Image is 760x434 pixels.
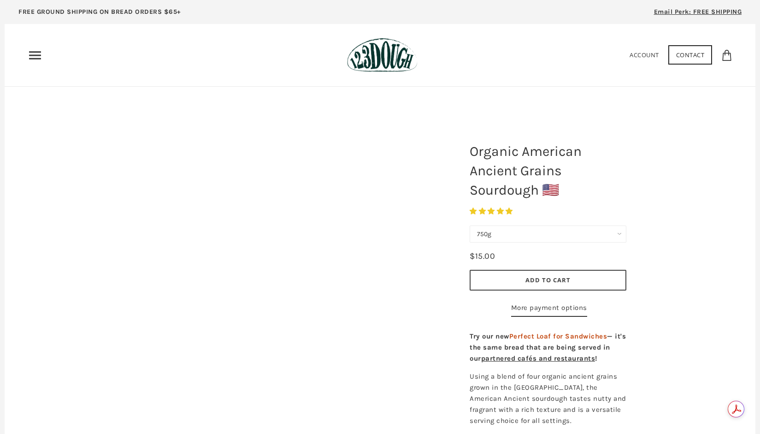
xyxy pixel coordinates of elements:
a: partnered cafés and restaurants [481,354,595,363]
span: 4.93 stars [470,207,515,215]
nav: Primary [28,48,42,63]
h1: Organic American Ancient Grains Sourdough 🇺🇸 [463,137,633,204]
a: Contact [668,45,713,65]
strong: Try our new — it's the same bread that are being served in our ! [470,332,626,363]
a: Organic American Ancient Grains Sourdough 🇺🇸 [115,133,433,410]
button: Add to Cart [470,270,626,291]
a: Account [630,51,659,59]
a: More payment options [511,302,587,317]
span: Perfect Loaf for Sandwiches [509,332,607,340]
div: $15.00 [470,250,495,263]
a: Email Perk: FREE SHIPPING [640,5,756,24]
a: FREE GROUND SHIPPING ON BREAD ORDERS $65+ [5,5,195,24]
img: 123Dough Bakery [347,38,418,72]
span: Add to Cart [525,276,571,284]
span: Using a blend of four organic ancient grains grown in the [GEOGRAPHIC_DATA], the American Ancient... [470,372,626,425]
span: Email Perk: FREE SHIPPING [654,8,742,16]
p: FREE GROUND SHIPPING ON BREAD ORDERS $65+ [18,7,181,17]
